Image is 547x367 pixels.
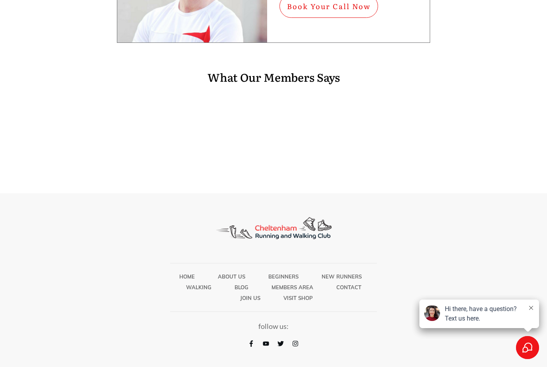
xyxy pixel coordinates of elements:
a: Members Area [272,282,313,292]
iframe: Responsive Video [59,106,161,163]
a: About Us [218,271,245,282]
a: Home [179,271,195,282]
a: Visit SHOP [283,293,313,303]
iframe: Responsive Video [386,106,488,163]
a: Join Us [240,293,260,303]
a: Blog [235,282,248,292]
iframe: Responsive Video [277,106,379,163]
a: Beginners [268,271,299,282]
p: What Our Members Says [59,67,488,87]
img: Decathlon [206,209,341,248]
a: New Runners [322,271,362,282]
a: Contact [336,282,361,292]
a: Walking [186,282,211,292]
iframe: Responsive Video [168,106,270,163]
span: Book Your Call Now [287,2,370,11]
p: follow us: [67,320,480,333]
